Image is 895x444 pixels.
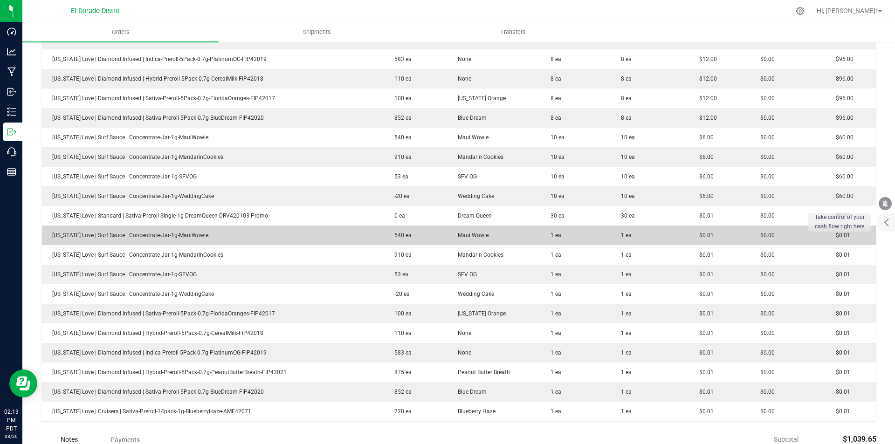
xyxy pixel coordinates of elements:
[695,330,714,336] span: $0.01
[48,252,223,258] span: [US_STATE] Love | Surf Sauce | Concentrate-Jar-1g-MandarinCookies
[99,28,142,36] span: Orders
[546,291,561,297] span: 1 ea
[453,291,494,297] span: Wedding Cake
[48,271,197,278] span: [US_STATE] Love | Surf Sauce | Concentrate-Jar-1g-SFVOG
[453,310,506,317] span: [US_STATE] Orange
[453,154,503,160] span: Mandarin Cookies
[546,330,561,336] span: 1 ea
[695,291,714,297] span: $0.01
[48,310,275,317] span: [US_STATE] Love | Diamond Infused | Sativa-Preroll-5Pack-0.7g-FloridaOranges-FIP42017
[756,369,775,376] span: $0.00
[546,389,561,395] span: 1 ea
[22,22,219,42] a: Orders
[616,134,635,141] span: 10 ea
[831,212,850,219] span: $0.30
[453,95,506,102] span: [US_STATE] Orange
[616,173,635,180] span: 10 ea
[616,389,632,395] span: 1 ea
[453,271,477,278] span: SFV OG
[48,173,197,180] span: [US_STATE] Love | Surf Sauce | Concentrate-Jar-1g-SFVOG
[616,193,635,199] span: 10 ea
[390,349,412,356] span: 583 ea
[390,154,412,160] span: 910 ea
[390,36,412,43] span: 875 ea
[453,408,496,415] span: Blueberry Haze
[616,56,632,62] span: 8 ea
[390,95,412,102] span: 100 ea
[831,95,854,102] span: $96.00
[7,167,16,177] inline-svg: Reports
[546,134,565,141] span: 10 ea
[546,252,561,258] span: 1 ea
[390,115,412,121] span: 852 ea
[453,212,492,219] span: Dream Queen
[390,173,408,180] span: 53 ea
[453,389,487,395] span: Blue Dream
[831,369,850,376] span: $0.01
[756,310,775,317] span: $0.00
[616,36,632,43] span: 8 ea
[774,436,799,443] span: Subtotal
[831,310,850,317] span: $0.01
[695,173,714,180] span: $6.00
[756,349,775,356] span: $0.00
[546,232,561,239] span: 1 ea
[695,56,717,62] span: $12.00
[695,154,714,160] span: $6.00
[616,95,632,102] span: 8 ea
[695,252,714,258] span: $0.01
[48,154,223,160] span: [US_STATE] Love | Surf Sauce | Concentrate-Jar-1g-MandarinCookies
[488,28,538,36] span: Transfers
[756,252,775,258] span: $0.00
[756,193,775,199] span: $0.00
[48,291,214,297] span: [US_STATE] Love | Surf Sauce | Concentrate-Jar-1g-WeddingCake
[756,330,775,336] span: $0.00
[756,56,775,62] span: $0.00
[546,369,561,376] span: 1 ea
[695,232,714,239] span: $0.01
[390,271,408,278] span: 53 ea
[453,193,494,199] span: Wedding Cake
[48,95,275,102] span: [US_STATE] Love | Diamond Infused | Sativa-Preroll-5Pack-0.7g-FloridaOranges-FIP42017
[390,291,410,297] span: -20 ea
[831,389,850,395] span: $0.01
[616,115,632,121] span: 8 ea
[48,56,267,62] span: [US_STATE] Love | Diamond Infused | Indica-Preroll-5Pack-0.7g-PlatinumOG-FIP42019
[48,134,208,141] span: [US_STATE] Love | Surf Sauce | Concentrate-Jar-1g-MauiWowie
[616,271,632,278] span: 1 ea
[453,134,489,141] span: Maui Wowie
[390,134,412,141] span: 540 ea
[831,173,854,180] span: $60.00
[453,56,471,62] span: None
[7,127,16,137] inline-svg: Outbound
[390,232,412,239] span: 540 ea
[546,115,561,121] span: 8 ea
[616,232,632,239] span: 1 ea
[390,369,412,376] span: 875 ea
[616,154,635,160] span: 10 ea
[756,36,775,43] span: $0.00
[48,369,287,376] span: [US_STATE] Love | Diamond Infused | Hybrid-Preroll-5Pack-0.7g-PeanutButterBreath-FIP42021
[390,75,412,82] span: 110 ea
[616,330,632,336] span: 1 ea
[390,56,412,62] span: 583 ea
[290,28,344,36] span: Shipments
[831,349,850,356] span: $0.01
[546,95,561,102] span: 8 ea
[546,310,561,317] span: 1 ea
[695,36,717,43] span: $12.00
[756,134,775,141] span: $0.00
[695,389,714,395] span: $0.01
[616,75,632,82] span: 8 ea
[843,435,876,444] span: $1,039.65
[453,232,489,239] span: Maui Wowie
[817,7,877,14] span: Hi, [PERSON_NAME]!
[390,310,412,317] span: 100 ea
[4,433,18,440] p: 08/20
[546,408,561,415] span: 1 ea
[71,7,119,15] span: El Dorado Distro
[48,212,268,219] span: [US_STATE] Love | Standard | Sativa-Preroll-Single-1g-DreamQueen-DRV420103-Promo
[390,252,412,258] span: 910 ea
[7,27,16,36] inline-svg: Dashboard
[48,115,264,121] span: [US_STATE] Love | Diamond Infused | Sativa-Preroll-5Pack-0.7g-BlueDream-FIP42020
